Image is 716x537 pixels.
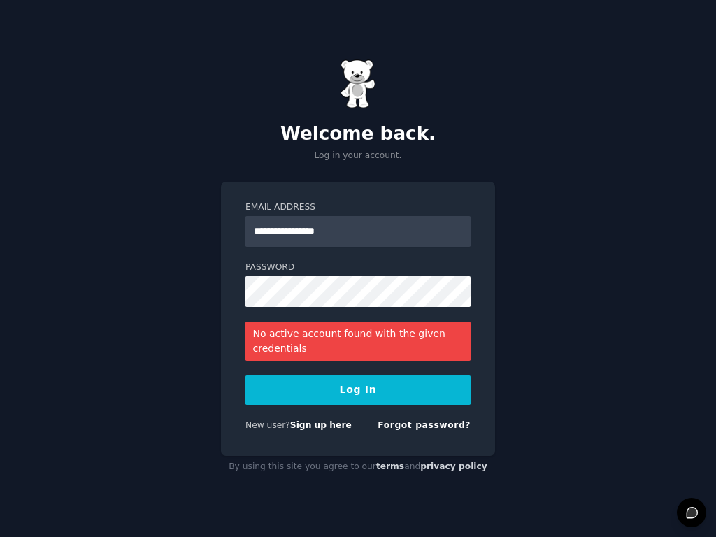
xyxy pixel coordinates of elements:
div: No active account found with the given credentials [245,322,471,361]
img: Gummy Bear [341,59,375,108]
div: By using this site you agree to our and [221,456,495,478]
a: Sign up here [290,420,352,430]
a: privacy policy [420,461,487,471]
a: Forgot password? [378,420,471,430]
label: Password [245,262,471,274]
span: New user? [245,420,290,430]
a: terms [376,461,404,471]
label: Email Address [245,201,471,214]
h2: Welcome back. [221,123,495,145]
button: Log In [245,375,471,405]
p: Log in your account. [221,150,495,162]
